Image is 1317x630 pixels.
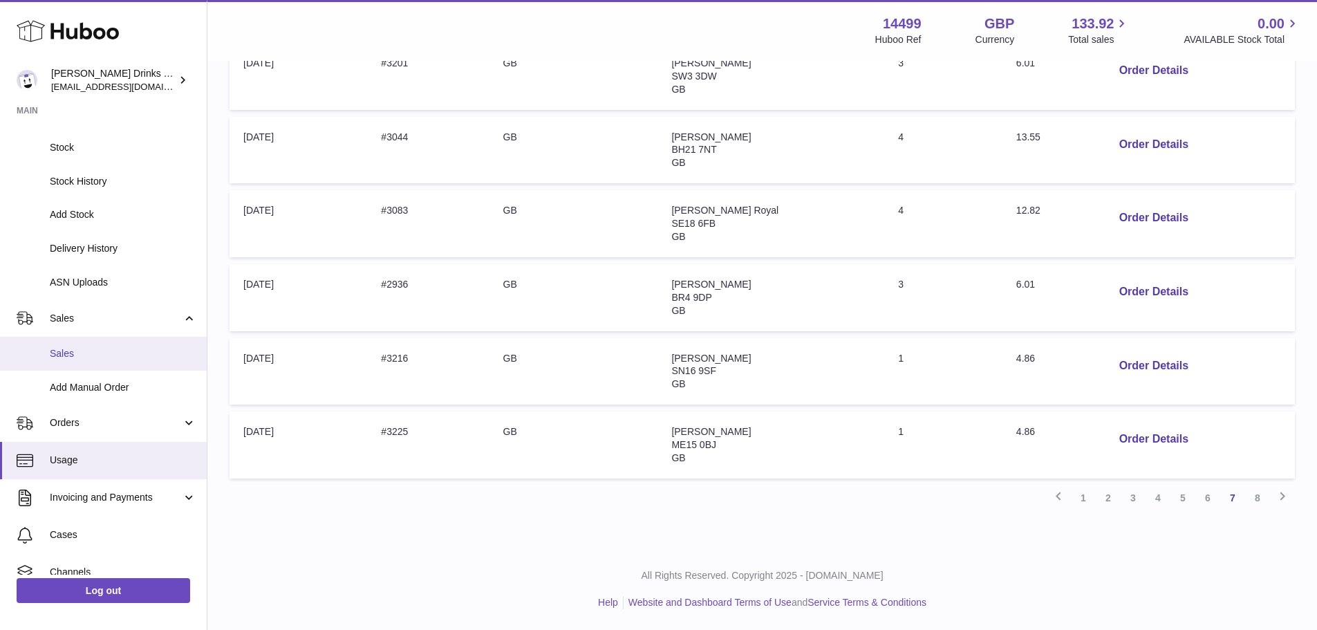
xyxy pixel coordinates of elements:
span: 133.92 [1072,15,1114,33]
a: Service Terms & Conditions [807,597,926,608]
span: Stock [50,141,196,154]
span: Sales [50,347,196,360]
span: [PERSON_NAME] [671,131,751,142]
div: [PERSON_NAME] Drinks LTD (t/a Zooz) [51,67,176,93]
td: [DATE] [230,190,367,257]
a: 3 [1121,485,1146,510]
span: Add Stock [50,208,196,221]
span: 6.01 [1016,279,1035,290]
span: ME15 0BJ [671,439,716,450]
a: Log out [17,578,190,603]
a: Help [598,597,618,608]
a: 2 [1096,485,1121,510]
a: 8 [1245,485,1270,510]
td: GB [489,190,658,257]
span: BR4 9DP [671,292,711,303]
td: #2936 [367,264,489,331]
span: Sales [50,312,182,325]
td: #3044 [367,117,489,184]
span: GB [671,231,685,242]
button: Order Details [1108,131,1199,159]
button: Order Details [1108,204,1199,232]
span: 4.86 [1016,426,1035,437]
div: Huboo Ref [875,33,922,46]
span: Cases [50,528,196,541]
span: Invoicing and Payments [50,491,182,504]
td: 1 [884,411,1002,479]
td: [DATE] [230,43,367,110]
a: 0.00 AVAILABLE Stock Total [1184,15,1300,46]
span: Add Manual Order [50,381,196,394]
span: [PERSON_NAME] [671,57,751,68]
span: 12.82 [1016,205,1040,216]
strong: GBP [984,15,1014,33]
span: [EMAIL_ADDRESS][DOMAIN_NAME] [51,81,203,92]
span: GB [671,84,685,95]
span: GB [671,452,685,463]
td: GB [489,43,658,110]
td: 4 [884,117,1002,184]
span: SE18 6FB [671,218,716,229]
a: 5 [1170,485,1195,510]
span: GB [671,378,685,389]
p: All Rights Reserved. Copyright 2025 - [DOMAIN_NAME] [218,569,1306,582]
span: SN16 9SF [671,365,716,376]
a: 4 [1146,485,1170,510]
td: GB [489,264,658,331]
span: Stock History [50,175,196,188]
strong: 14499 [883,15,922,33]
span: Total sales [1068,33,1130,46]
button: Order Details [1108,278,1199,306]
span: 4.86 [1016,353,1035,364]
td: [DATE] [230,338,367,405]
td: 3 [884,43,1002,110]
span: [PERSON_NAME] [671,279,751,290]
span: [PERSON_NAME] [671,426,751,437]
a: 7 [1220,485,1245,510]
span: AVAILABLE Stock Total [1184,33,1300,46]
div: Currency [975,33,1015,46]
span: Delivery History [50,242,196,255]
td: #3225 [367,411,489,479]
span: SW3 3DW [671,71,716,82]
td: 3 [884,264,1002,331]
span: GB [671,157,685,168]
td: GB [489,117,658,184]
td: [DATE] [230,117,367,184]
span: Orders [50,416,182,429]
td: GB [489,338,658,405]
td: #3216 [367,338,489,405]
button: Order Details [1108,425,1199,454]
a: Website and Dashboard Terms of Use [628,597,792,608]
li: and [624,596,926,609]
td: #3083 [367,190,489,257]
td: #3201 [367,43,489,110]
a: 133.92 Total sales [1068,15,1130,46]
span: BH21 7NT [671,144,716,155]
span: 13.55 [1016,131,1040,142]
span: [PERSON_NAME] [671,353,751,364]
td: 1 [884,338,1002,405]
img: internalAdmin-14499@internal.huboo.com [17,70,37,91]
td: [DATE] [230,264,367,331]
td: [DATE] [230,411,367,479]
button: Order Details [1108,352,1199,380]
button: Order Details [1108,57,1199,85]
span: ASN Uploads [50,276,196,289]
a: 1 [1071,485,1096,510]
span: 0.00 [1258,15,1285,33]
td: GB [489,411,658,479]
span: 6.01 [1016,57,1035,68]
span: Channels [50,566,196,579]
a: 6 [1195,485,1220,510]
td: 4 [884,190,1002,257]
span: [PERSON_NAME] Royal [671,205,778,216]
span: GB [671,305,685,316]
span: Usage [50,454,196,467]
